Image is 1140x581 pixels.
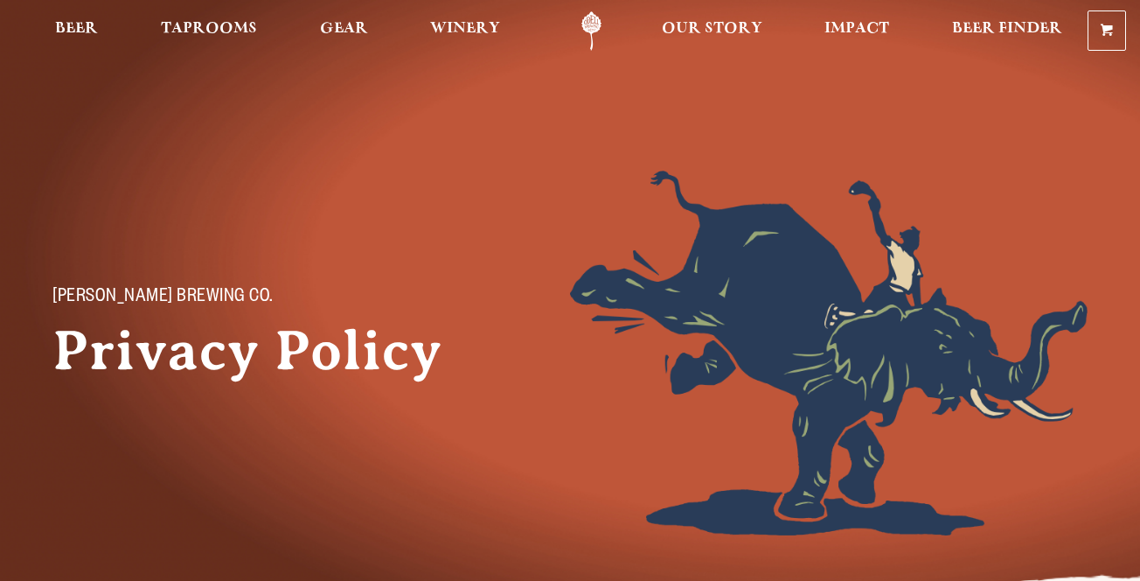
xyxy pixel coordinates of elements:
span: Beer Finder [952,22,1062,36]
a: Our Story [650,11,774,51]
span: Winery [430,22,500,36]
img: Foreground404 [570,171,1088,535]
span: Impact [824,22,889,36]
a: Beer [44,11,109,51]
a: Beer Finder [941,11,1074,51]
a: Odell Home [559,11,624,51]
a: Impact [813,11,900,51]
span: Taprooms [161,22,257,36]
a: Taprooms [149,11,268,51]
a: Gear [309,11,379,51]
span: Beer [55,22,98,36]
span: Our Story [662,22,762,36]
h1: Privacy Policy [52,319,472,382]
a: Winery [419,11,511,51]
p: [PERSON_NAME] Brewing Co. [52,288,437,309]
span: Gear [320,22,368,36]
